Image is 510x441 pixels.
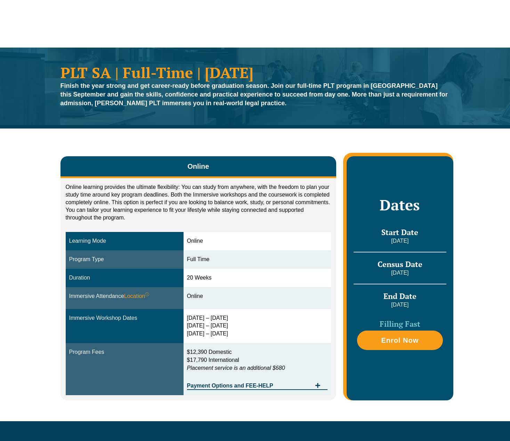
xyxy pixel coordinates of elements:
span: Start Date [381,227,418,237]
strong: Finish the year strong and get career-ready before graduation season. Join our full-time PLT prog... [60,82,448,107]
a: Enrol Now [357,331,443,350]
span: $12,390 Domestic [187,349,232,355]
div: Duration [69,274,180,282]
div: Learning Mode [69,237,180,245]
div: Online [187,237,328,245]
p: [DATE] [354,237,446,245]
div: [DATE] – [DATE] [DATE] – [DATE] [DATE] – [DATE] [187,314,328,338]
span: Payment Options and FEE-HELP [187,383,312,389]
em: Placement service is an additional $680 [187,365,285,371]
div: Immersive Workshop Dates [69,314,180,322]
span: Online [187,161,209,171]
div: Immersive Attendance [69,292,180,300]
p: Online learning provides the ultimate flexibility: You can study from anywhere, with the freedom ... [66,183,331,222]
div: 20 Weeks [187,274,328,282]
span: End Date [383,291,416,301]
p: [DATE] [354,301,446,309]
div: Tabs. Open items with Enter or Space, close with Escape and navigate using the Arrow keys. [60,156,337,400]
h1: PLT SA | Full-Time | [DATE] [60,65,450,80]
sup: ⓘ [145,292,149,297]
div: Program Type [69,256,180,264]
h2: Dates [354,196,446,214]
span: Census Date [378,259,422,269]
span: $17,790 International [187,357,239,363]
span: Enrol Now [381,337,419,344]
div: Full Time [187,256,328,264]
span: Filling Fast [380,319,420,329]
p: [DATE] [354,269,446,277]
div: Program Fees [69,348,180,356]
div: Online [187,292,328,300]
span: Location [124,292,149,300]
